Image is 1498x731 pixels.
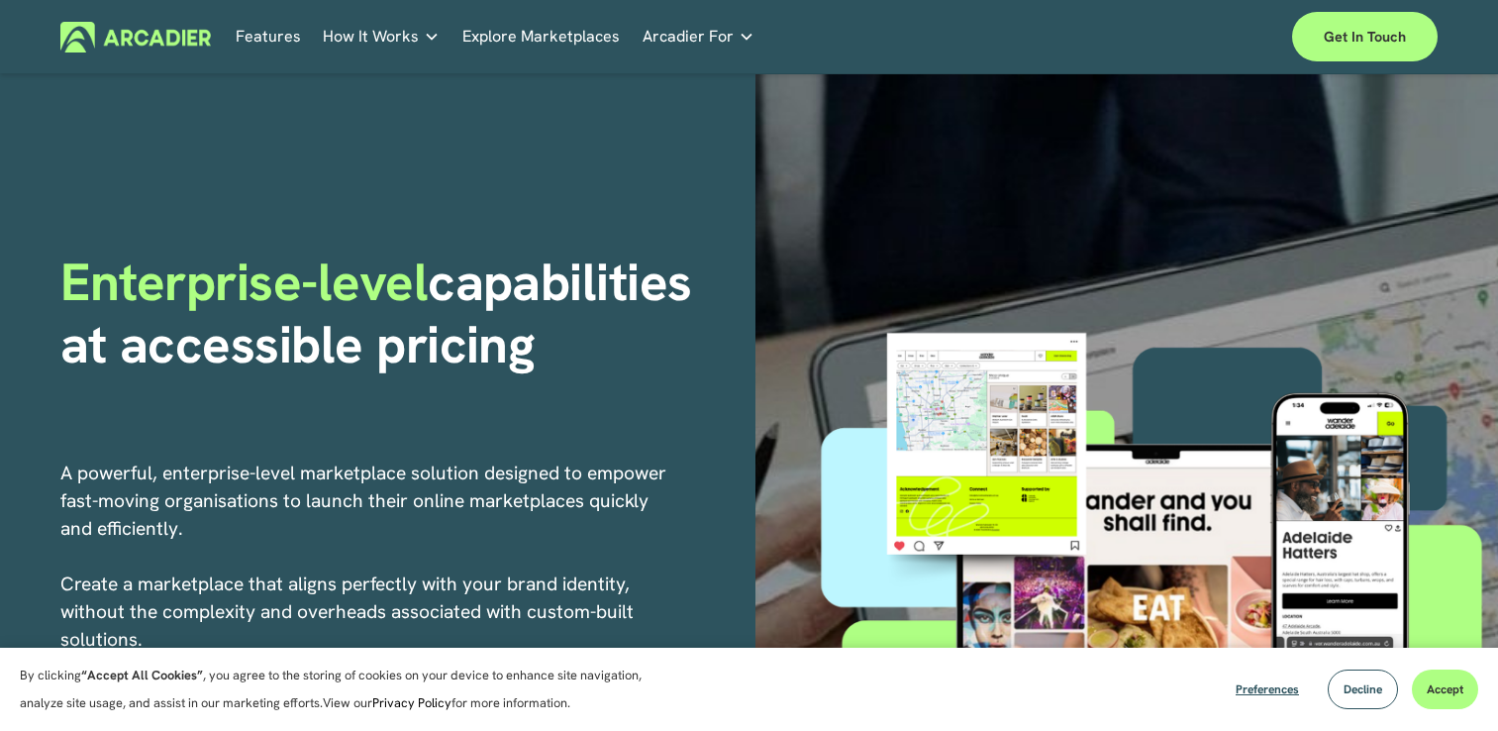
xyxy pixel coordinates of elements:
[372,694,451,711] a: Privacy Policy
[462,22,620,52] a: Explore Marketplaces
[323,23,419,51] span: How It Works
[1427,681,1463,697] span: Accept
[1292,12,1438,61] a: Get in touch
[236,22,301,52] a: Features
[60,460,684,709] p: A powerful, enterprise-level marketplace solution designed to empower fast-moving organisations t...
[1412,670,1478,709] button: Accept
[60,22,212,52] img: Arcadier
[1236,681,1299,697] span: Preferences
[323,22,440,52] a: folder dropdown
[1344,681,1382,697] span: Decline
[643,22,754,52] a: folder dropdown
[60,248,706,377] strong: capabilities at accessible pricing
[1221,670,1314,709] button: Preferences
[81,667,203,683] strong: “Accept All Cookies”
[1328,670,1398,709] button: Decline
[643,23,734,51] span: Arcadier For
[20,662,663,717] p: By clicking , you agree to the storing of cookies on your device to enhance site navigation, anal...
[60,248,429,316] span: Enterprise-level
